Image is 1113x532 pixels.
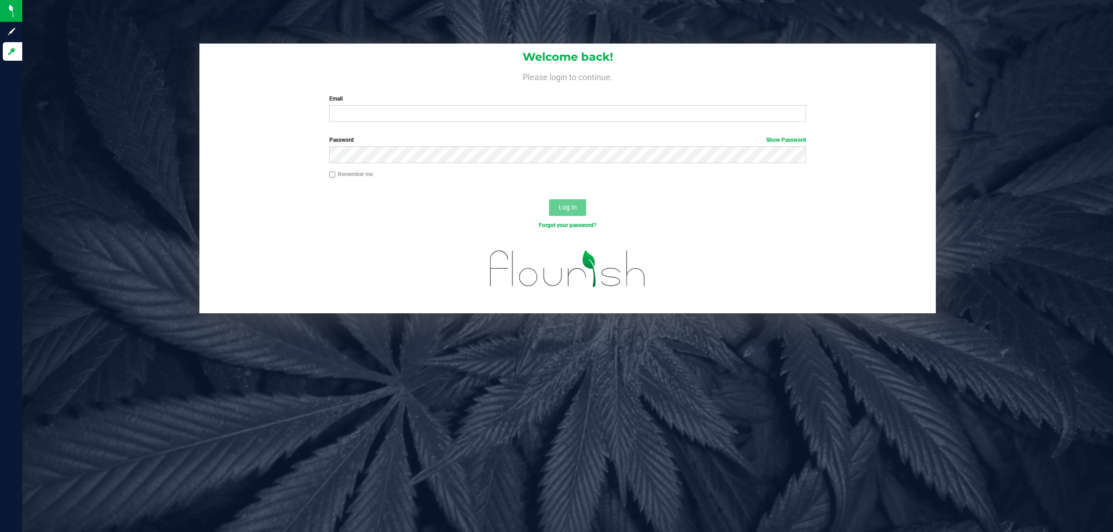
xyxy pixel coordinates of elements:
label: Email [329,95,806,103]
inline-svg: Log in [7,47,16,56]
span: Log In [559,203,577,211]
h4: Please login to continue. [199,70,936,82]
img: flourish_logo.svg [476,239,660,298]
inline-svg: Sign up [7,27,16,36]
h1: Welcome back! [199,51,936,63]
a: Forgot your password? [539,222,596,228]
button: Log In [549,199,586,216]
input: Remember me [329,171,336,178]
label: Remember me [329,170,373,178]
a: Show Password [766,137,806,143]
span: Password [329,137,354,143]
